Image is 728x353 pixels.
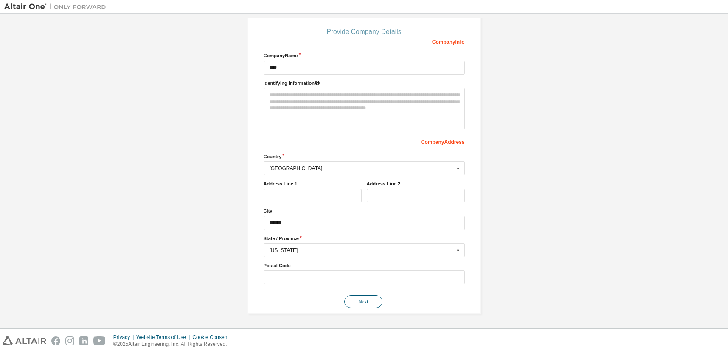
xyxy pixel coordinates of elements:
[65,336,74,345] img: instagram.svg
[264,207,465,214] label: City
[264,180,362,187] label: Address Line 1
[264,262,465,269] label: Postal Code
[264,34,465,48] div: Company Info
[264,153,465,160] label: Country
[264,235,465,242] label: State / Province
[192,334,233,341] div: Cookie Consent
[113,334,136,341] div: Privacy
[79,336,88,345] img: linkedin.svg
[4,3,110,11] img: Altair One
[51,336,60,345] img: facebook.svg
[344,295,382,308] button: Next
[136,334,192,341] div: Website Terms of Use
[264,134,465,148] div: Company Address
[264,52,465,59] label: Company Name
[367,180,465,187] label: Address Line 2
[264,29,465,34] div: Provide Company Details
[264,80,465,87] label: Please provide any information that will help our support team identify your company. Email and n...
[270,248,454,253] div: [US_STATE]
[113,341,234,348] p: © 2025 Altair Engineering, Inc. All Rights Reserved.
[3,336,46,345] img: altair_logo.svg
[270,166,454,171] div: [GEOGRAPHIC_DATA]
[93,336,106,345] img: youtube.svg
